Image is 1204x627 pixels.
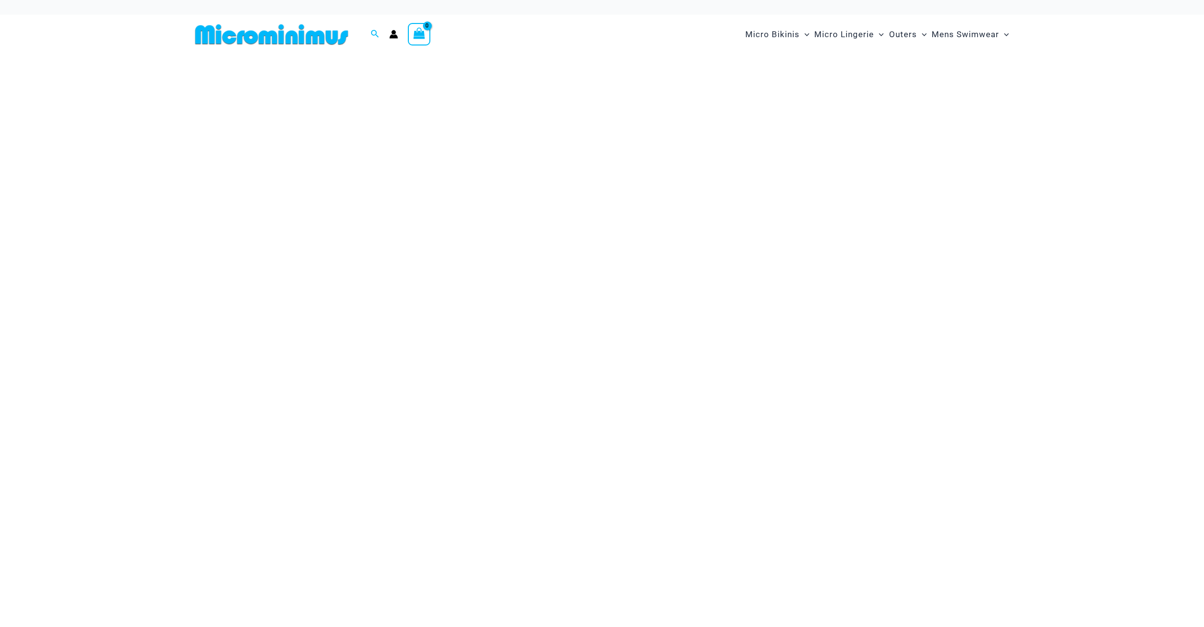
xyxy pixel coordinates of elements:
a: Micro BikinisMenu ToggleMenu Toggle [743,20,812,49]
span: Menu Toggle [874,22,884,47]
span: Menu Toggle [917,22,927,47]
span: Mens Swimwear [932,22,999,47]
a: View Shopping Cart, empty [408,23,430,45]
span: Micro Lingerie [814,22,874,47]
img: MM SHOP LOGO FLAT [191,23,352,45]
a: Account icon link [389,30,398,39]
span: Menu Toggle [999,22,1009,47]
nav: Site Navigation [741,18,1013,51]
span: Micro Bikinis [745,22,800,47]
span: Menu Toggle [800,22,809,47]
span: Outers [889,22,917,47]
a: Search icon link [371,28,379,41]
a: Micro LingerieMenu ToggleMenu Toggle [812,20,886,49]
a: Mens SwimwearMenu ToggleMenu Toggle [929,20,1011,49]
a: OutersMenu ToggleMenu Toggle [887,20,929,49]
